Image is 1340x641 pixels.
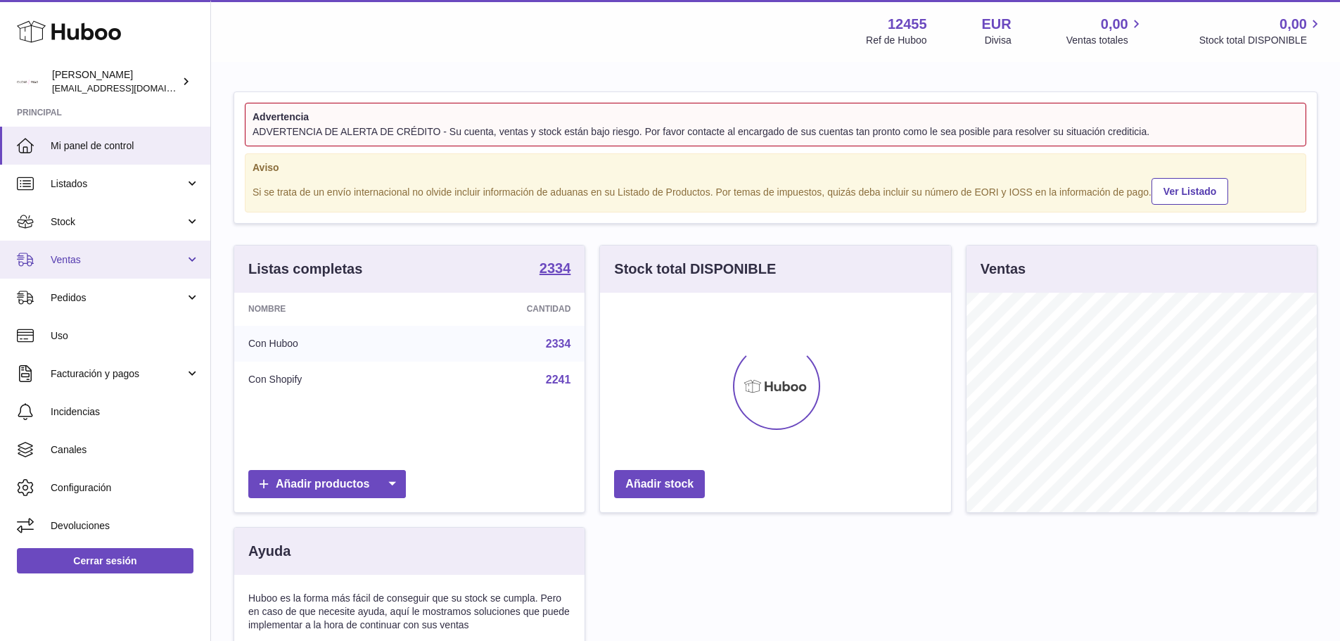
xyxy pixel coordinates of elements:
h3: Stock total DISPONIBLE [614,260,776,279]
span: Listados [51,177,185,191]
strong: EUR [982,15,1012,34]
div: Ref de Huboo [866,34,926,47]
td: Con Shopify [234,362,421,398]
a: 2334 [540,261,571,278]
span: Uso [51,329,200,343]
th: Cantidad [421,293,585,325]
a: 0,00 Ventas totales [1066,15,1144,47]
div: Si se trata de un envío internacional no olvide incluir información de aduanas en su Listado de P... [253,177,1298,205]
span: Facturación y pagos [51,367,185,381]
a: Añadir productos [248,470,406,499]
a: Cerrar sesión [17,548,193,573]
strong: Advertencia [253,110,1298,124]
a: 0,00 Stock total DISPONIBLE [1199,15,1323,47]
img: internalAdmin-12455@internal.huboo.com [17,71,38,92]
div: [PERSON_NAME] [52,68,179,95]
span: Pedidos [51,291,185,305]
td: Con Huboo [234,326,421,362]
strong: 2334 [540,261,571,275]
a: 2334 [546,338,571,350]
div: Divisa [985,34,1012,47]
span: Mi panel de control [51,139,200,153]
span: 0,00 [1280,15,1307,34]
h3: Listas completas [248,260,362,279]
span: Ventas [51,253,185,267]
th: Nombre [234,293,421,325]
span: Configuración [51,481,200,495]
h3: Ayuda [248,542,291,561]
span: Canales [51,443,200,457]
a: 2241 [546,374,571,386]
p: Huboo es la forma más fácil de conseguir que su stock se cumpla. Pero en caso de que necesite ayu... [248,592,570,632]
a: Añadir stock [614,470,705,499]
strong: Aviso [253,161,1298,174]
span: Incidencias [51,405,200,419]
a: Ver Listado [1151,178,1228,205]
span: Stock [51,215,185,229]
span: [EMAIL_ADDRESS][DOMAIN_NAME] [52,82,207,94]
span: 0,00 [1101,15,1128,34]
div: ADVERTENCIA DE ALERTA DE CRÉDITO - Su cuenta, ventas y stock están bajo riesgo. Por favor contact... [253,125,1298,139]
span: Stock total DISPONIBLE [1199,34,1323,47]
h3: Ventas [981,260,1026,279]
strong: 12455 [888,15,927,34]
span: Ventas totales [1066,34,1144,47]
span: Devoluciones [51,519,200,533]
